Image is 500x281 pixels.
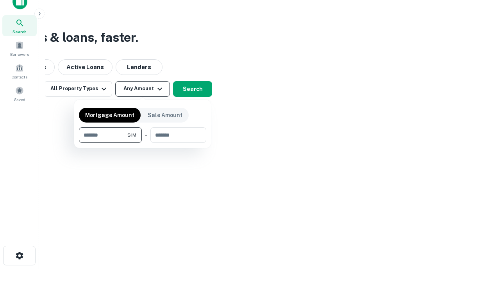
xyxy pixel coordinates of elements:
[461,219,500,256] iframe: Chat Widget
[127,132,136,139] span: $1M
[148,111,182,119] p: Sale Amount
[145,127,147,143] div: -
[85,111,134,119] p: Mortgage Amount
